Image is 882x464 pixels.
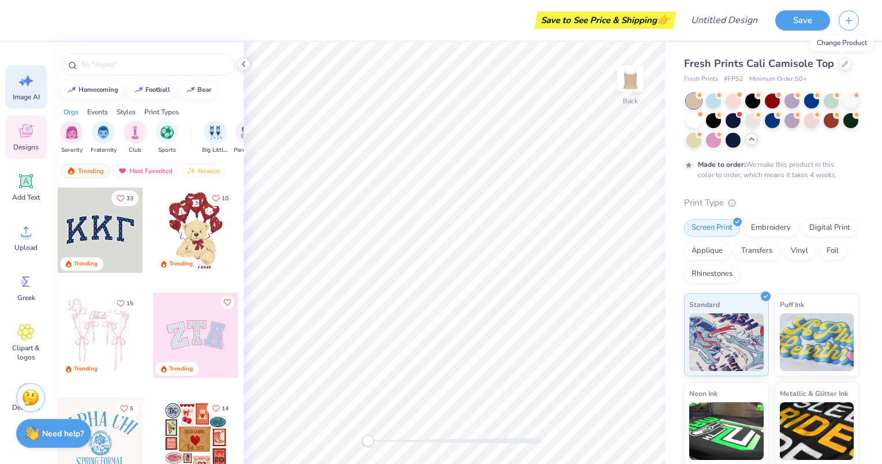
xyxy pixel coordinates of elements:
[181,164,225,178] div: Newest
[743,219,798,237] div: Embroidery
[689,387,717,399] span: Neon Ink
[207,190,234,206] button: Like
[13,143,39,152] span: Designs
[222,406,229,411] span: 14
[619,67,642,90] img: Back
[13,92,40,102] span: Image AI
[128,81,175,99] button: football
[115,401,139,416] button: Like
[234,121,260,155] button: filter button
[220,295,234,309] button: Like
[65,126,79,139] img: Sorority Image
[684,74,718,84] span: Fresh Prints
[362,435,374,447] div: Accessibility label
[186,87,195,93] img: trend_line.gif
[61,164,109,178] div: Trending
[61,81,124,99] button: homecoming
[134,87,143,93] img: trend_line.gif
[111,295,139,311] button: Like
[684,265,740,283] div: Rhinestones
[160,126,174,139] img: Sports Image
[207,401,234,416] button: Like
[234,146,260,155] span: Parent's Weekend
[17,293,35,302] span: Greek
[657,13,670,27] span: 👉
[42,428,84,439] strong: Need help?
[91,121,117,155] button: filter button
[180,81,216,99] button: bear
[186,167,196,175] img: newest.gif
[689,402,764,460] img: Neon Ink
[780,402,854,460] img: Metallic & Glitter Ink
[623,96,638,106] div: Back
[537,12,673,29] div: Save to See Price & Shipping
[97,126,110,139] img: Fraternity Image
[202,146,229,155] span: Big Little Reveal
[724,74,743,84] span: # FP52
[197,87,211,93] div: bear
[810,35,873,51] div: Change Product
[12,193,40,202] span: Add Text
[155,121,178,155] button: filter button
[63,107,79,117] div: Orgs
[129,146,141,155] span: Club
[780,387,848,399] span: Metallic & Glitter Ink
[734,242,780,260] div: Transfers
[144,107,179,117] div: Print Types
[775,10,830,31] button: Save
[129,126,141,139] img: Club Image
[126,301,133,306] span: 15
[67,87,76,93] img: trend_line.gif
[111,190,139,206] button: Like
[234,121,260,155] div: filter for Parent's Weekend
[202,121,229,155] div: filter for Big Little Reveal
[79,87,118,93] div: homecoming
[66,167,76,175] img: trending.gif
[241,126,254,139] img: Parent's Weekend Image
[689,313,764,371] img: Standard
[91,121,117,155] div: filter for Fraternity
[61,146,83,155] span: Sorority
[87,107,108,117] div: Events
[14,243,38,252] span: Upload
[145,87,170,93] div: football
[689,298,720,310] span: Standard
[169,365,193,373] div: Trending
[780,313,854,371] img: Puff Ink
[60,121,83,155] div: filter for Sorority
[91,146,117,155] span: Fraternity
[684,219,740,237] div: Screen Print
[74,260,98,268] div: Trending
[12,403,40,412] span: Decorate
[124,121,147,155] button: filter button
[819,242,846,260] div: Foil
[60,121,83,155] button: filter button
[117,107,136,117] div: Styles
[222,196,229,201] span: 10
[682,9,767,32] input: Untitled Design
[802,219,858,237] div: Digital Print
[780,298,804,310] span: Puff Ink
[698,160,746,169] strong: Made to order:
[118,167,127,175] img: most_fav.gif
[158,146,176,155] span: Sports
[684,57,834,70] span: Fresh Prints Cali Camisole Top
[202,121,229,155] button: filter button
[698,159,840,180] div: We make this product in this color to order, which means it takes 4 weeks.
[169,260,193,268] div: Trending
[7,343,45,362] span: Clipart & logos
[209,126,222,139] img: Big Little Reveal Image
[749,74,807,84] span: Minimum Order: 50 +
[124,121,147,155] div: filter for Club
[155,121,178,155] div: filter for Sports
[113,164,178,178] div: Most Favorited
[684,242,730,260] div: Applique
[80,59,227,70] input: Try "Alpha"
[130,406,133,411] span: 5
[783,242,816,260] div: Vinyl
[684,196,859,209] div: Print Type
[74,365,98,373] div: Trending
[126,196,133,201] span: 33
